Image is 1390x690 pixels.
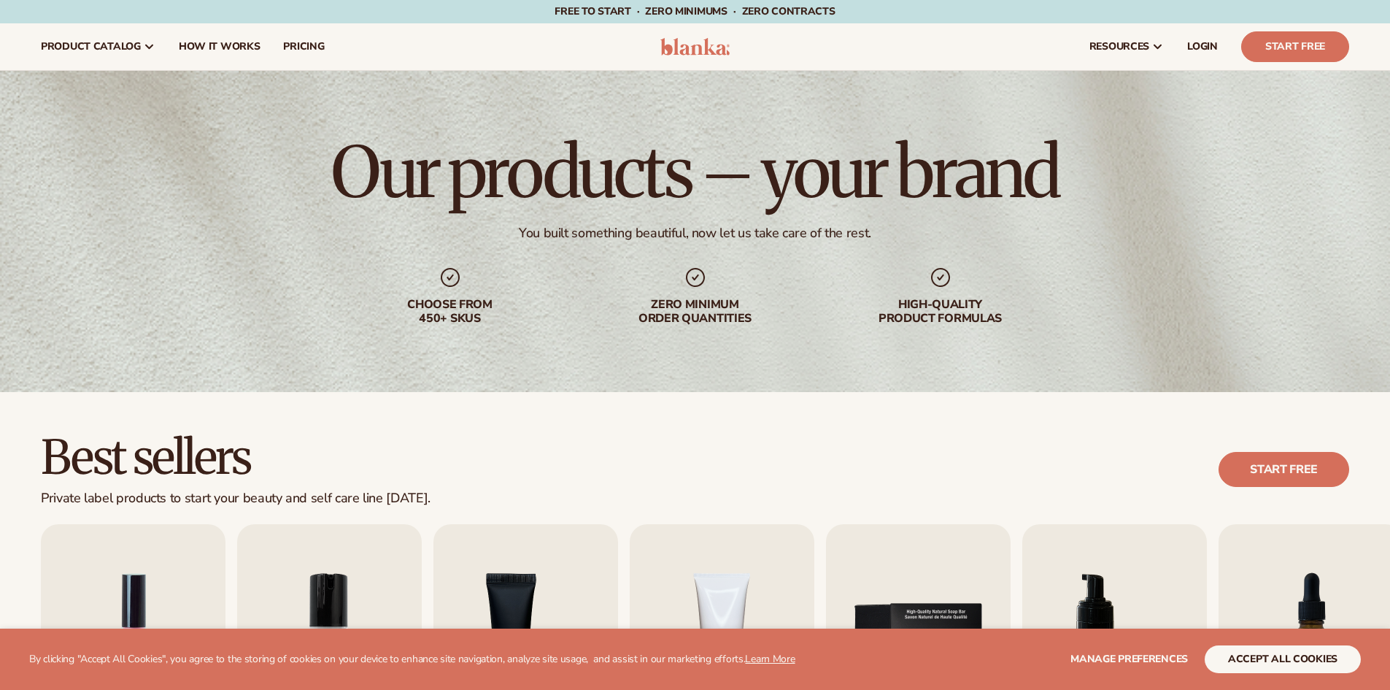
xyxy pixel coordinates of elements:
span: resources [1089,41,1149,53]
span: How It Works [179,41,260,53]
a: Start Free [1241,31,1349,62]
a: How It Works [167,23,272,70]
a: pricing [271,23,336,70]
span: product catalog [41,41,141,53]
span: Manage preferences [1070,652,1188,666]
button: accept all cookies [1205,645,1361,673]
span: pricing [283,41,324,53]
span: Free to start · ZERO minimums · ZERO contracts [555,4,835,18]
button: Manage preferences [1070,645,1188,673]
a: Start free [1219,452,1349,487]
span: LOGIN [1187,41,1218,53]
h2: Best sellers [41,433,430,482]
div: Zero minimum order quantities [602,298,789,326]
p: By clicking "Accept All Cookies", you agree to the storing of cookies on your device to enhance s... [29,653,795,666]
div: You built something beautiful, now let us take care of the rest. [519,225,871,242]
div: High-quality product formulas [847,298,1034,326]
h1: Our products – your brand [331,137,1058,207]
a: Learn More [745,652,795,666]
img: logo [660,38,730,55]
a: product catalog [29,23,167,70]
div: Private label products to start your beauty and self care line [DATE]. [41,491,430,507]
a: resources [1078,23,1175,70]
div: Choose from 450+ Skus [357,298,544,326]
a: LOGIN [1175,23,1229,70]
